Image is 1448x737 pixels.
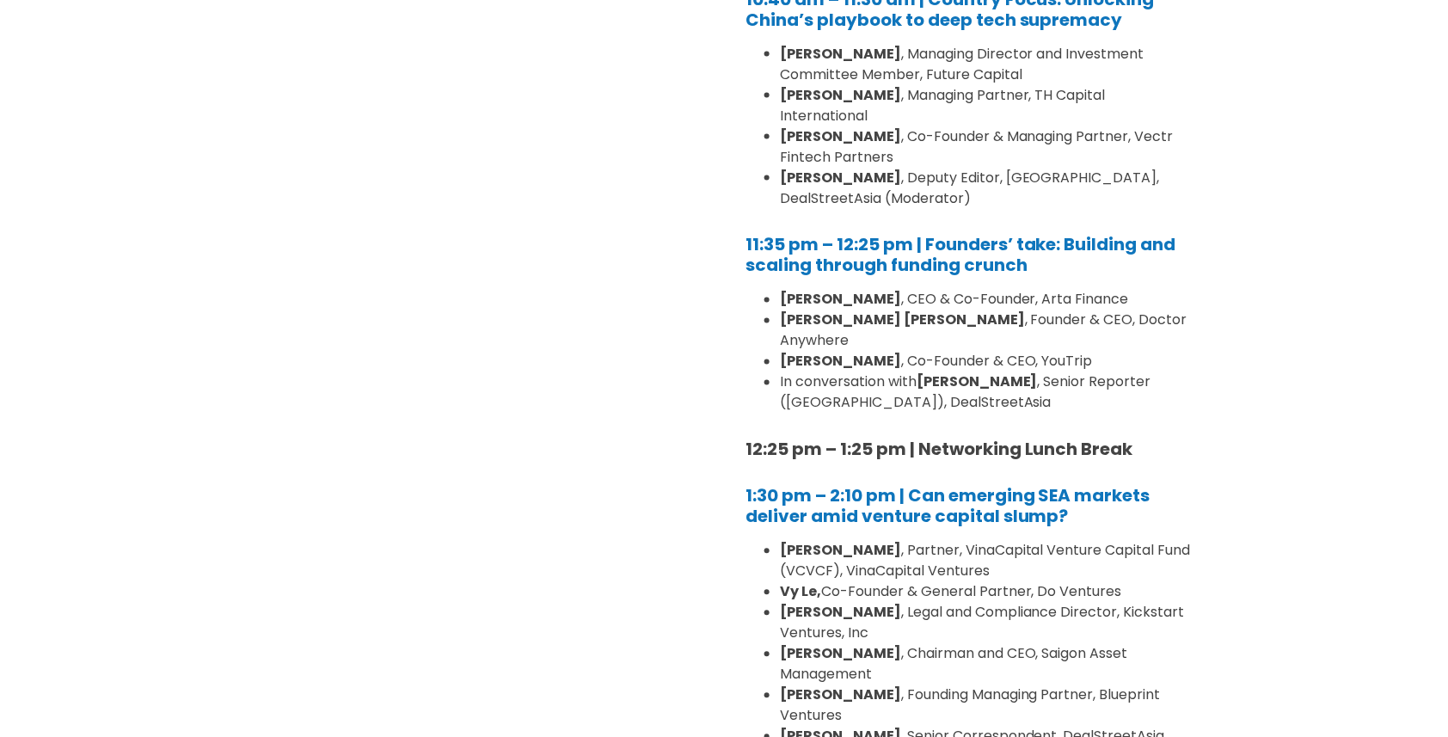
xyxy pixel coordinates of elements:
a: 11:35 pm – 12:25 pm | Founders’ take: Building and scaling through funding crunch [745,233,1176,278]
strong: [PERSON_NAME] [780,290,901,310]
li: , Legal and Compliance Director, Kickstart Ventures, Inc [780,603,1193,644]
b: [PERSON_NAME] [780,44,901,64]
li: , Co-Founder & CEO, YouTrip [780,352,1193,372]
li: Co-Founder & General Partner, Do Ventures [780,582,1193,603]
li: , Partner, VinaCapital Venture Capital Fund (VCVCF), VinaCapital Ventures [780,541,1193,582]
strong: [PERSON_NAME] [PERSON_NAME] [780,310,1025,330]
strong: [PERSON_NAME] [780,352,901,372]
li: In conversation with , Senior Reporter ([GEOGRAPHIC_DATA]), DealStreetAsia [780,372,1193,414]
strong: 12:25 pm – 1:25 pm | Networking Lunch Break [745,438,1133,462]
b: [PERSON_NAME] [780,644,901,664]
li: , Managing Director and Investment Committee Member, Future Capital [780,44,1193,85]
b: [PERSON_NAME] [780,168,901,187]
b: [PERSON_NAME] [780,85,901,105]
li: , Chairman and CEO, Saigon Asset Management [780,644,1193,685]
strong: [PERSON_NAME] [917,372,1038,392]
li: , Founder & CEO, Doctor Anywhere [780,310,1193,352]
strong: [PERSON_NAME] [780,603,901,623]
li: , Managing Partner, TH Capital International [780,85,1193,126]
b: [PERSON_NAME] [780,541,901,561]
li: , Founding Managing Partner, Blueprint Ventures [780,685,1193,727]
strong: [PERSON_NAME] [780,685,901,705]
b: Vy Le, [780,582,821,602]
li: , Co-Founder & Managing Partner, Vectr Fintech Partners [780,126,1193,168]
strong: [PERSON_NAME] [780,126,901,146]
a: 1:30 pm – 2:10 pm | Can emerging SEA markets deliver amid venture capital slump? [745,484,1150,529]
li: , Deputy Editor, [GEOGRAPHIC_DATA], DealStreetAsia (Moderator) [780,168,1193,209]
li: , CEO & Co-Founder, Arta Finance [780,290,1193,310]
